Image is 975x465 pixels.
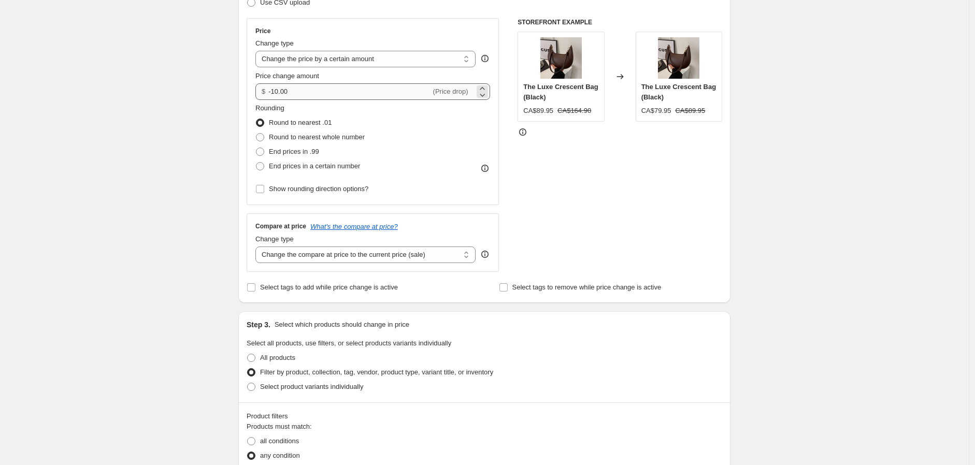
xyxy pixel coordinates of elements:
[255,104,284,112] span: Rounding
[269,119,332,126] span: Round to nearest .01
[260,368,493,376] span: Filter by product, collection, tag, vendor, product type, variant title, or inventory
[262,88,265,95] span: $
[260,452,300,459] span: any condition
[260,437,299,445] span: all conditions
[269,162,360,170] span: End prices in a certain number
[269,148,319,155] span: End prices in .99
[260,354,295,361] span: All products
[247,339,451,347] span: Select all products, use filters, or select products variants individually
[540,37,582,79] img: the-luxe-crescent-bag-2403111_80x.jpg
[523,83,598,101] span: The Luxe Crescent Bag (Black)
[512,283,662,291] span: Select tags to remove while price change is active
[247,423,312,430] span: Products must match:
[557,106,591,116] strike: CA$164.90
[260,383,363,390] span: Select product variants individually
[658,37,699,79] img: the-luxe-crescent-bag-2403111_80x.jpg
[255,222,306,230] h3: Compare at price
[268,83,431,100] input: -10.00
[480,249,490,259] div: help
[255,27,270,35] h3: Price
[518,18,722,26] h6: STOREFRONT EXAMPLE
[255,235,294,243] span: Change type
[641,106,671,116] div: CA$79.95
[641,83,716,101] span: The Luxe Crescent Bag (Black)
[480,53,490,64] div: help
[675,106,705,116] strike: CA$89.95
[269,133,365,141] span: Round to nearest whole number
[260,283,398,291] span: Select tags to add while price change is active
[269,185,368,193] span: Show rounding direction options?
[247,411,722,422] div: Product filters
[255,72,319,80] span: Price change amount
[247,319,270,330] h2: Step 3.
[523,106,553,116] div: CA$89.95
[433,88,468,95] span: (Price drop)
[255,39,294,47] span: Change type
[275,319,409,330] p: Select which products should change in price
[310,223,398,230] button: What's the compare at price?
